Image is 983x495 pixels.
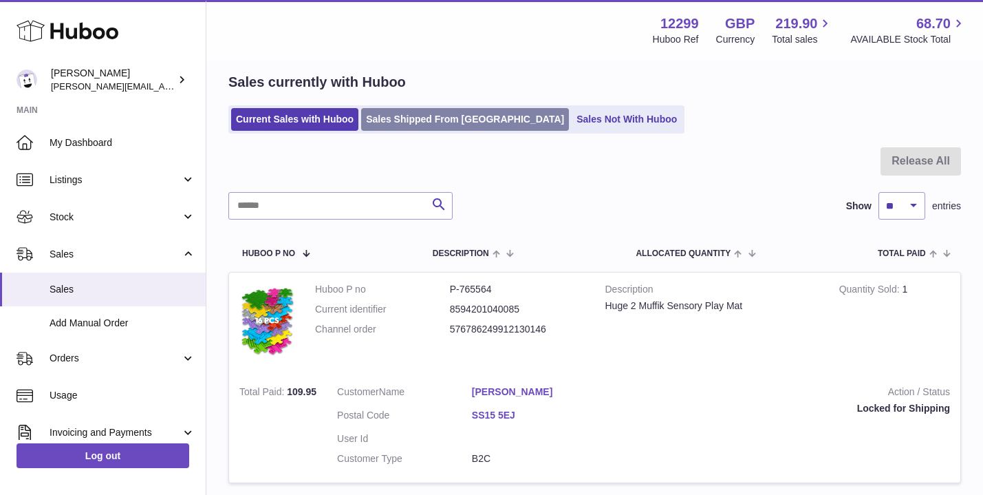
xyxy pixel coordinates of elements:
a: 68.70 AVAILABLE Stock Total [850,14,966,46]
span: My Dashboard [50,136,195,149]
div: [PERSON_NAME] [51,67,175,93]
dd: 8594201040085 [450,303,585,316]
span: Orders [50,352,181,365]
span: Total sales [772,33,833,46]
span: Listings [50,173,181,187]
span: [PERSON_NAME][EMAIL_ADDRESS][DOMAIN_NAME] [51,81,276,92]
dd: 576786249912130146 [450,323,585,336]
strong: Description [605,283,819,299]
span: Usage [50,389,195,402]
div: Huboo Ref [653,33,699,46]
div: Currency [716,33,755,46]
a: Sales Shipped From [GEOGRAPHIC_DATA] [361,108,569,131]
a: [PERSON_NAME] [472,386,607,399]
span: 109.95 [287,386,316,397]
img: anthony@happyfeetplaymats.co.uk [17,70,37,90]
strong: GBP [725,14,755,33]
a: Log out [17,443,189,468]
dt: Postal Code [337,409,472,425]
dt: Customer Type [337,452,472,465]
span: 219.90 [775,14,817,33]
dd: P-765564 [450,283,585,296]
span: AVAILABLE Stock Total [850,33,966,46]
span: Customer [337,386,379,397]
label: Show [846,200,872,213]
dd: B2C [472,452,607,465]
td: 1 [829,273,960,375]
dt: Channel order [315,323,450,336]
a: SS15 5EJ [472,409,607,422]
span: Huboo P no [242,249,295,258]
dt: Name [337,386,472,402]
div: Huge 2 Muffik Sensory Play Mat [605,299,819,313]
span: Add Manual Order [50,317,195,330]
span: Invoicing and Payments [50,426,181,439]
span: Stock [50,211,181,224]
a: 219.90 Total sales [772,14,833,46]
strong: Action / Status [627,386,950,402]
div: Locked for Shipping [627,402,950,415]
strong: Total Paid [239,386,287,401]
span: Sales [50,283,195,296]
span: 68.70 [916,14,951,33]
img: 122991684307213.jpg [239,283,294,361]
a: Current Sales with Huboo [231,108,358,131]
dt: Huboo P no [315,283,450,296]
strong: 12299 [660,14,699,33]
h2: Sales currently with Huboo [228,73,406,92]
span: Sales [50,248,181,261]
span: Total paid [878,249,926,258]
span: ALLOCATED Quantity [636,249,731,258]
dt: User Id [337,432,472,445]
dt: Current identifier [315,303,450,316]
strong: Quantity Sold [839,284,903,298]
span: entries [932,200,961,213]
span: Description [433,249,489,258]
a: Sales Not With Huboo [572,108,682,131]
